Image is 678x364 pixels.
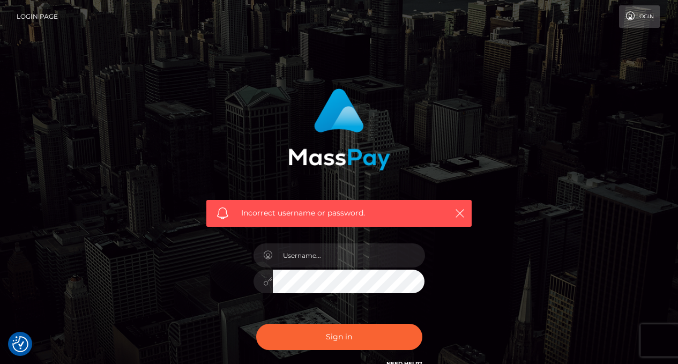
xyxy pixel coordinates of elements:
img: Revisit consent button [12,336,28,352]
input: Username... [273,243,425,268]
span: Incorrect username or password. [241,207,437,219]
a: Login Page [17,5,58,28]
img: MassPay Login [288,88,390,170]
button: Consent Preferences [12,336,28,352]
a: Login [619,5,660,28]
button: Sign in [256,324,422,350]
